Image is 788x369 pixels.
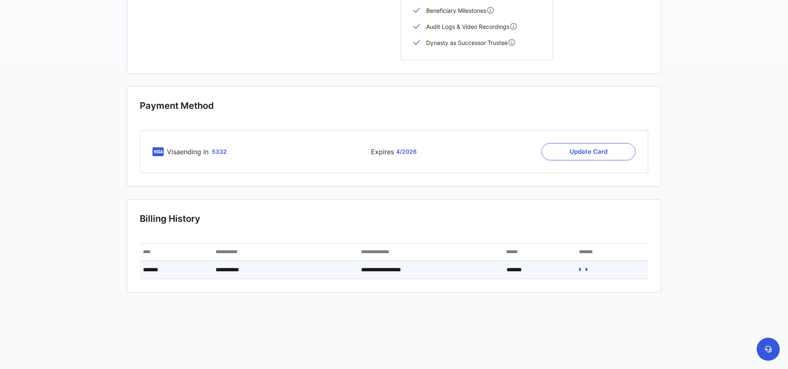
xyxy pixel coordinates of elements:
[212,148,227,155] span: 5332
[167,147,230,157] div: Visa ending in
[140,213,200,225] span: Billing History
[314,143,475,160] div: Expires
[396,148,417,155] span: 4 / 2026
[542,143,636,160] button: Update Card
[426,22,517,31] div: Audit Logs & Video Recordings
[426,38,515,47] div: Dynasty as Successor Trustee
[426,6,494,15] div: Beneficiary Milestones
[140,100,214,112] span: Payment Method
